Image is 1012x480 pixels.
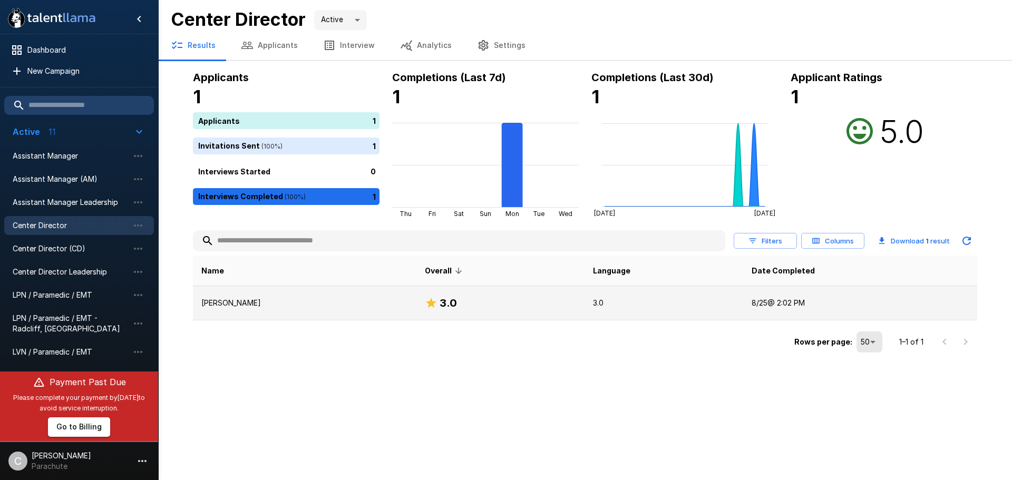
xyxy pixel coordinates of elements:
[400,210,412,218] tspan: Thu
[593,265,630,277] span: Language
[193,86,201,107] b: 1
[373,115,376,126] p: 1
[801,233,864,249] button: Columns
[794,337,852,347] p: Rows per page:
[193,71,249,84] b: Applicants
[559,210,572,218] tspan: Wed
[158,31,228,60] button: Results
[429,210,436,218] tspan: Fri
[454,210,464,218] tspan: Sat
[857,331,882,352] div: 50
[956,230,977,251] button: Updated Today - 12:04 PM
[201,265,224,277] span: Name
[743,286,977,320] td: 8/25 @ 2:02 PM
[371,165,376,177] p: 0
[874,230,954,251] button: Download 1 result
[505,210,519,218] tspan: Mon
[228,31,310,60] button: Applicants
[310,31,387,60] button: Interview
[899,337,923,347] p: 1–1 of 1
[533,210,544,218] tspan: Tue
[464,31,538,60] button: Settings
[373,191,376,202] p: 1
[425,265,465,277] span: Overall
[387,31,464,60] button: Analytics
[791,86,799,107] b: 1
[593,298,735,308] p: 3.0
[591,71,714,84] b: Completions (Last 30d)
[594,209,615,217] tspan: [DATE]
[752,265,815,277] span: Date Completed
[480,210,491,218] tspan: Sun
[392,71,506,84] b: Completions (Last 7d)
[373,140,376,151] p: 1
[754,209,775,217] tspan: [DATE]
[314,10,367,30] div: Active
[171,8,306,30] b: Center Director
[201,298,408,308] p: [PERSON_NAME]
[926,237,929,245] b: 1
[392,86,400,107] b: 1
[591,86,599,107] b: 1
[440,295,457,311] h6: 3.0
[880,112,924,150] h2: 5.0
[734,233,797,249] button: Filters
[791,71,882,84] b: Applicant Ratings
